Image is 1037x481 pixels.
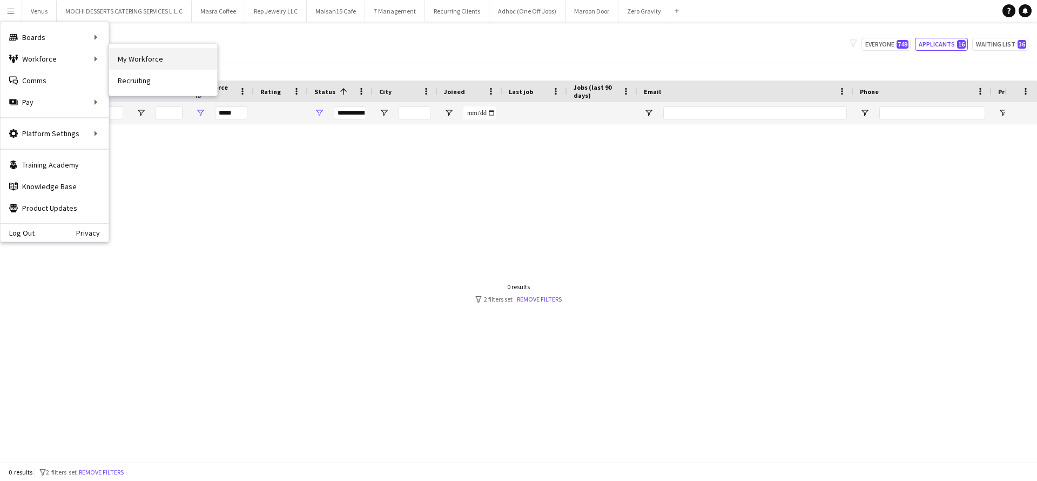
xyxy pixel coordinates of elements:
span: Profile [998,88,1020,96]
input: Last Name Filter Input [156,106,183,119]
a: Remove filters [517,295,562,303]
div: 2 filters set [475,295,562,303]
button: Everyone749 [861,38,911,51]
button: Adhoc (One Off Jobs) [489,1,565,22]
span: 36 [1018,40,1026,49]
input: Email Filter Input [663,106,847,119]
button: 7 Management [365,1,425,22]
button: Maroon Door [565,1,618,22]
button: Open Filter Menu [196,108,205,118]
button: Open Filter Menu [379,108,389,118]
button: Open Filter Menu [998,108,1008,118]
button: Open Filter Menu [136,108,146,118]
a: My Workforce [109,48,217,70]
button: Recurring Clients [425,1,489,22]
button: Maisan15 Cafe [307,1,365,22]
div: Boards [1,26,109,48]
button: Open Filter Menu [860,108,870,118]
input: City Filter Input [399,106,431,119]
span: 749 [897,40,908,49]
a: Recruiting [109,70,217,91]
span: Email [644,88,661,96]
a: Training Academy [1,154,109,176]
button: MOCHI DESSERTS CATERING SERVICES L.L.C [57,1,192,22]
a: Product Updates [1,197,109,219]
button: Waiting list36 [972,38,1028,51]
input: Joined Filter Input [463,106,496,119]
button: Rep Jewelry LLC [245,1,307,22]
button: Venus [22,1,57,22]
input: First Name Filter Input [96,106,123,119]
span: Joined [444,88,465,96]
button: Open Filter Menu [314,108,324,118]
div: Pay [1,91,109,113]
span: Status [314,88,335,96]
button: Applicants16 [915,38,968,51]
button: Remove filters [77,466,126,478]
div: Platform Settings [1,123,109,144]
span: 16 [957,40,966,49]
button: Zero Gravity [618,1,670,22]
span: Jobs (last 90 days) [574,83,618,99]
a: Privacy [76,229,109,237]
span: 2 filters set [46,468,77,476]
button: Open Filter Menu [644,108,654,118]
a: Knowledge Base [1,176,109,197]
span: Phone [860,88,879,96]
input: Workforce ID Filter Input [215,106,247,119]
div: 0 results [475,283,562,291]
div: Workforce [1,48,109,70]
a: Comms [1,70,109,91]
a: Log Out [1,229,35,237]
span: Last job [509,88,533,96]
span: City [379,88,392,96]
button: Open Filter Menu [444,108,454,118]
span: Rating [260,88,281,96]
input: Phone Filter Input [879,106,985,119]
button: Masra Coffee [192,1,245,22]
